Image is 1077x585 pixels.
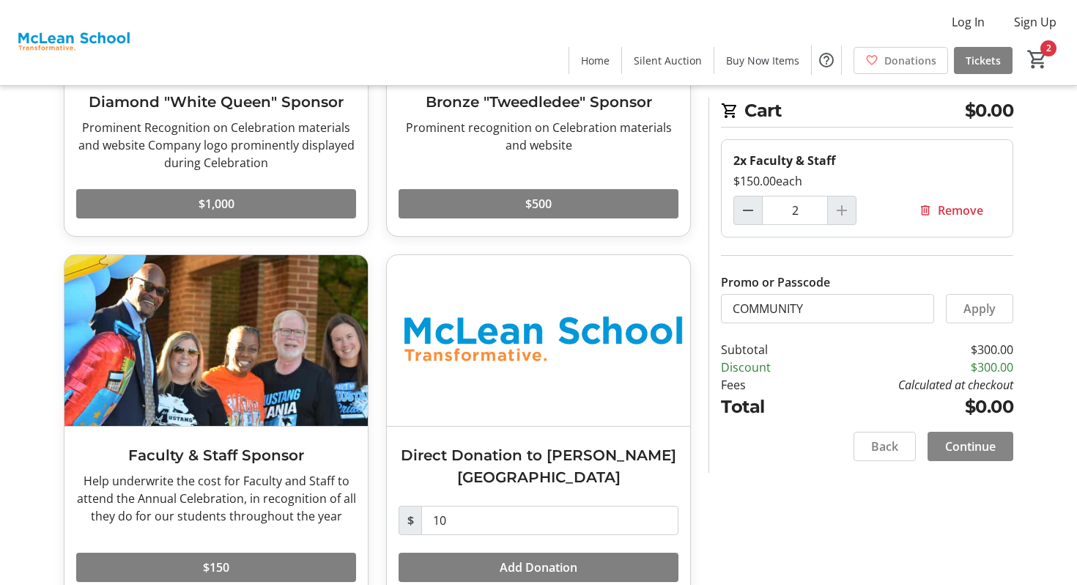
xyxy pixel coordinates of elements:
[954,47,1013,74] a: Tickets
[854,47,948,74] a: Donations
[1024,46,1051,73] button: Cart
[1014,13,1056,31] span: Sign Up
[966,53,1001,68] span: Tickets
[965,97,1014,124] span: $0.00
[399,189,678,218] button: $500
[76,119,356,172] div: Prominent Recognition on Celebration materials and website Company logo prominently displayed dur...
[399,506,422,535] span: $
[721,273,830,291] label: Promo or Passcode
[884,53,936,68] span: Donations
[721,358,810,376] td: Discount
[64,255,368,426] img: Faculty & Staff Sponsor
[500,559,577,576] span: Add Donation
[76,91,356,113] h3: Diamond "White Queen" Sponsor
[810,341,1013,358] td: $300.00
[871,438,898,455] span: Back
[76,444,356,466] h3: Faculty & Staff Sponsor
[810,376,1013,394] td: Calculated at checkout
[733,172,1001,190] div: $150.00 each
[721,97,1013,128] h2: Cart
[721,294,934,323] input: Enter promo or passcode
[399,553,678,582] button: Add Donation
[399,444,678,488] h3: Direct Donation to [PERSON_NAME][GEOGRAPHIC_DATA]
[1002,10,1068,34] button: Sign Up
[945,438,996,455] span: Continue
[525,195,552,213] span: $500
[726,53,799,68] span: Buy Now Items
[714,47,811,74] a: Buy Now Items
[9,6,138,79] img: McLean School's Logo
[399,119,678,154] div: Prominent recognition on Celebration materials and website
[581,53,610,68] span: Home
[952,13,985,31] span: Log In
[901,196,1001,225] button: Remove
[810,358,1013,376] td: $300.00
[721,376,810,394] td: Fees
[762,196,828,225] input: Faculty & Staff Quantity
[76,189,356,218] button: $1,000
[721,394,810,420] td: Total
[569,47,621,74] a: Home
[946,294,1013,323] button: Apply
[387,255,690,426] img: Direct Donation to McLean School
[733,152,1001,169] div: 2x Faculty & Staff
[421,506,678,535] input: Donation Amount
[963,300,996,317] span: Apply
[399,91,678,113] h3: Bronze "Tweedledee" Sponsor
[928,432,1013,461] button: Continue
[622,47,714,74] a: Silent Auction
[812,45,841,75] button: Help
[634,53,702,68] span: Silent Auction
[721,341,810,358] td: Subtotal
[76,553,356,582] button: $150
[938,202,983,219] span: Remove
[734,196,762,224] button: Decrement by one
[810,394,1013,420] td: $0.00
[854,432,916,461] button: Back
[199,195,234,213] span: $1,000
[203,559,229,576] span: $150
[76,472,356,525] div: Help underwrite the cost for Faculty and Staff to attend the Annual Celebration, in recognition o...
[940,10,996,34] button: Log In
